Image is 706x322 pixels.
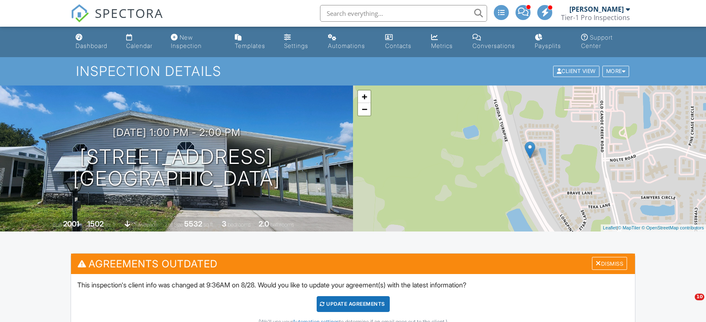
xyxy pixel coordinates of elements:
[71,11,163,29] a: SPECTORA
[581,34,613,49] div: Support Center
[235,42,265,49] div: Templates
[76,64,630,78] h1: Inspection Details
[553,66,599,77] div: Client View
[72,30,116,54] a: Dashboard
[113,127,241,138] h3: [DATE] 1:00 pm - 2:00 pm
[642,225,704,230] a: © OpenStreetMap contributors
[385,42,411,49] div: Contacts
[222,219,226,228] div: 3
[123,30,161,54] a: Calendar
[63,219,79,228] div: 2001
[561,13,630,22] div: Tier-1 Pro Inspections
[281,30,317,54] a: Settings
[132,221,157,228] span: crawlspace
[231,30,274,54] a: Templates
[428,30,462,54] a: Metrics
[270,221,294,228] span: bathrooms
[325,30,375,54] a: Automations (Advanced)
[678,294,698,314] iframe: Intercom live chat
[569,5,624,13] div: [PERSON_NAME]
[317,296,390,312] div: Update Agreements
[382,30,422,54] a: Contacts
[76,42,107,49] div: Dashboard
[71,254,635,274] h3: Agreements Outdated
[603,225,617,230] a: Leaflet
[171,34,202,49] div: New Inspection
[535,42,561,49] div: Paysplits
[165,221,183,228] span: Lot Size
[472,42,515,49] div: Conversations
[469,30,525,54] a: Conversations
[87,219,104,228] div: 1502
[328,42,365,49] div: Automations
[284,42,308,49] div: Settings
[618,225,640,230] a: © MapTiler
[203,221,214,228] span: sq.ft.
[592,257,627,270] div: Dismiss
[602,66,630,77] div: More
[126,42,152,49] div: Calendar
[95,4,163,22] span: SPECTORA
[184,219,202,228] div: 5532
[168,30,225,54] a: New Inspection
[695,294,704,300] span: 10
[531,30,571,54] a: Paysplits
[259,219,269,228] div: 2.0
[601,224,706,231] div: |
[320,5,487,22] input: Search everything...
[578,30,634,54] a: Support Center
[228,221,251,228] span: bedrooms
[105,221,117,228] span: sq. ft.
[53,221,62,228] span: Built
[358,91,371,103] a: Zoom in
[73,146,280,190] h1: [STREET_ADDRESS] [GEOGRAPHIC_DATA]
[71,4,89,23] img: The Best Home Inspection Software - Spectora
[431,42,453,49] div: Metrics
[552,68,602,74] a: Client View
[358,103,371,116] a: Zoom out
